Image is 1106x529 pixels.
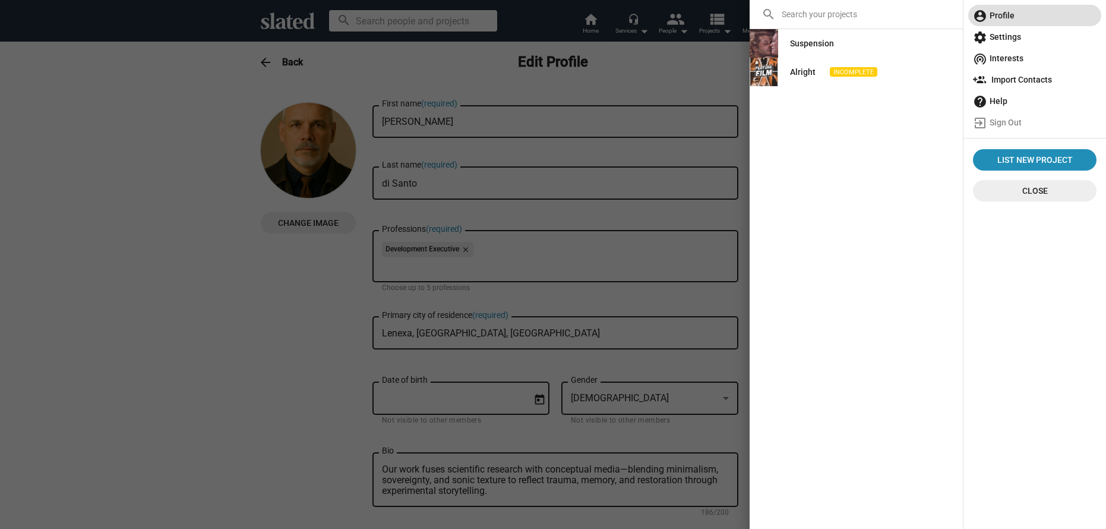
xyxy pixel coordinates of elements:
a: Interests [968,48,1101,69]
span: Settings [973,26,1096,48]
div: Alright [790,61,816,83]
a: Alright [780,61,825,83]
mat-icon: help [973,95,987,109]
a: Settings [968,26,1101,48]
a: Suspension [780,33,843,54]
mat-icon: wifi_tethering [973,52,987,66]
div: Suspension [790,33,834,54]
mat-icon: settings [973,30,987,45]
span: Interests [973,48,1096,69]
span: Sign Out [973,112,1096,133]
a: List New Project [973,149,1096,171]
span: Profile [973,5,1096,26]
a: Import Contacts [968,69,1101,90]
span: Close [982,180,1087,201]
mat-icon: search [761,7,776,21]
span: INCOMPLETE [830,67,877,77]
img: Suspension [750,29,778,58]
a: Sign Out [968,112,1101,133]
a: Help [968,90,1101,112]
span: Help [973,90,1096,112]
a: Profile [968,5,1101,26]
button: Close [973,180,1096,201]
span: List New Project [978,149,1092,171]
mat-icon: account_circle [973,9,987,23]
mat-icon: exit_to_app [973,116,987,130]
span: Import Contacts [973,69,1096,90]
img: Alright [750,58,778,86]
